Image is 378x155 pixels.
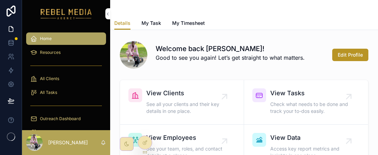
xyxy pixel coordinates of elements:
[48,139,88,146] p: [PERSON_NAME]
[332,49,368,61] button: Edit Profile
[26,126,106,139] a: Lead Dashboard
[41,8,92,19] img: App logo
[172,20,205,27] span: My Timesheet
[40,36,52,41] span: Home
[40,76,59,81] span: All Clients
[40,50,61,55] span: Resources
[146,88,224,98] span: View Clients
[40,90,57,95] span: All Tasks
[120,80,244,125] a: View ClientsSee all your clients and their key details in one place.
[270,133,349,143] span: View Data
[156,54,305,62] p: Good to see you again! Let’s get straight to what matters.
[156,44,305,54] h1: Welcome back [PERSON_NAME]!
[146,133,224,143] span: View Employees
[172,17,205,31] a: My Timesheet
[40,130,72,135] span: Lead Dashboard
[114,17,130,30] a: Details
[114,20,130,27] span: Details
[40,116,81,122] span: Outreach Dashboard
[270,88,349,98] span: View Tasks
[26,46,106,59] a: Resources
[141,20,161,27] span: My Task
[26,32,106,45] a: Home
[22,28,110,130] div: scrollable content
[244,80,368,125] a: View TasksCheck what needs to be done and track your to-dos easily.
[26,86,106,99] a: All Tasks
[26,113,106,125] a: Outreach Dashboard
[146,101,224,115] span: See all your clients and their key details in one place.
[26,72,106,85] a: All Clients
[338,51,363,58] span: Edit Profile
[141,17,161,31] a: My Task
[270,101,349,115] span: Check what needs to be done and track your to-dos easily.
